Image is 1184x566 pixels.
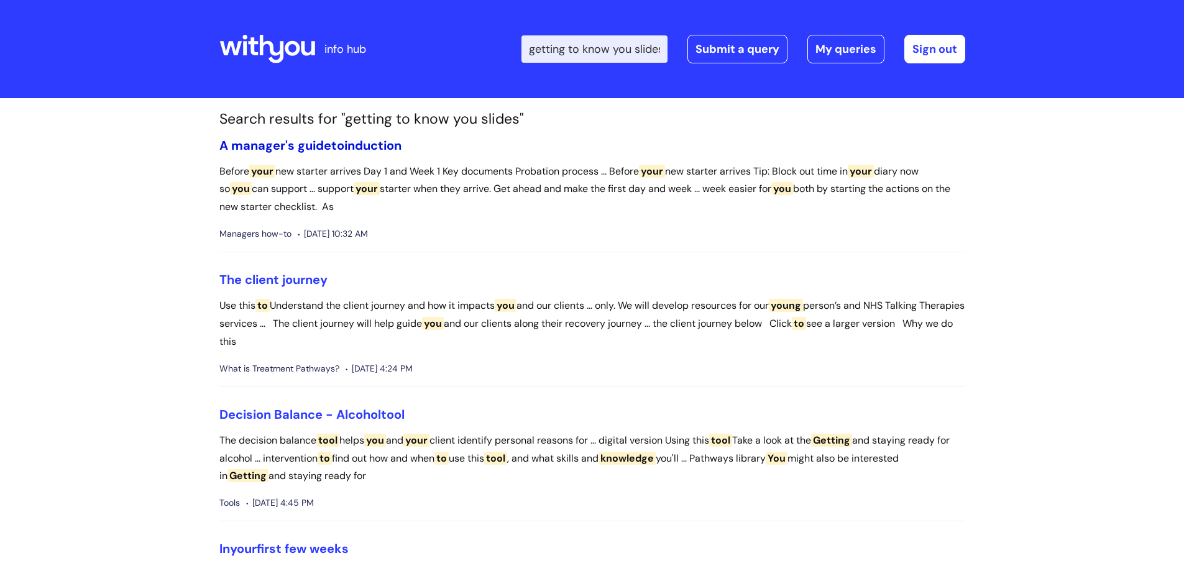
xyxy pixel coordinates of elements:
[246,495,314,511] span: [DATE] 4:45 PM
[219,272,328,288] a: The client journey
[219,361,339,377] span: What is Treatment Pathways?
[848,165,874,178] span: your
[346,361,413,377] span: [DATE] 4:24 PM
[521,35,668,63] input: Search
[484,452,507,465] span: tool
[219,541,349,557] a: Inyourfirst few weeks
[766,452,787,465] span: You
[422,317,444,330] span: you
[219,406,405,422] a: Decision Balance - Alcoholtool
[230,182,252,195] span: you
[324,39,366,59] p: info hub
[599,452,656,465] span: knowledge
[219,111,965,128] h1: Search results for "getting to know you slides"
[298,226,368,242] span: [DATE] 10:32 AM
[219,226,291,242] span: Managers how-to
[521,35,965,63] div: | -
[434,452,449,465] span: to
[331,137,344,153] span: to
[495,299,516,312] span: you
[381,406,405,422] span: tool
[771,182,793,195] span: you
[904,35,965,63] a: Sign out
[354,182,380,195] span: your
[318,452,332,465] span: to
[639,165,665,178] span: your
[403,434,429,447] span: your
[792,317,806,330] span: to
[249,165,275,178] span: your
[219,137,402,153] a: A manager's guidetoinduction
[219,163,965,216] p: Before new starter arrives Day 1 and Week 1 Key documents Probation process ... Before new starte...
[219,432,965,485] p: The decision balance helps and client identify personal reasons for ... digital version Using thi...
[807,35,884,63] a: My queries
[230,541,257,557] span: your
[769,299,803,312] span: young
[316,434,339,447] span: tool
[255,299,270,312] span: to
[364,434,386,447] span: you
[219,297,965,350] p: Use this Understand the client journey and how it impacts and our clients ... only. We will devel...
[709,434,732,447] span: tool
[219,495,240,511] span: Tools
[227,469,268,482] span: Getting
[687,35,787,63] a: Submit a query
[811,434,852,447] span: Getting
